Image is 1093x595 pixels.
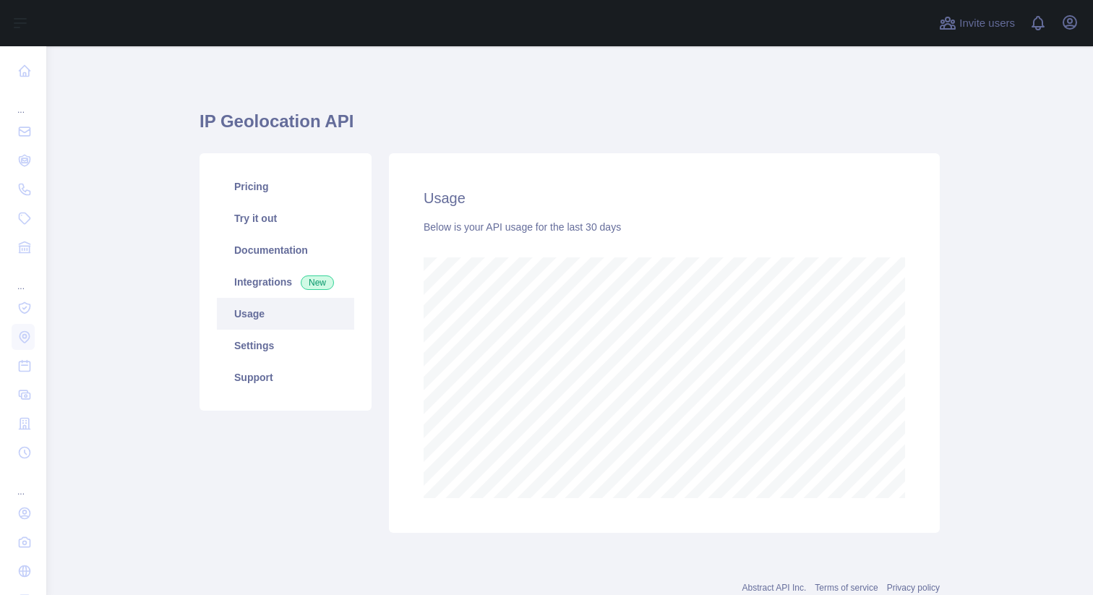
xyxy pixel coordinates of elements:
[301,275,334,290] span: New
[12,468,35,497] div: ...
[887,583,940,593] a: Privacy policy
[217,298,354,330] a: Usage
[424,220,905,234] div: Below is your API usage for the last 30 days
[217,202,354,234] a: Try it out
[217,171,354,202] a: Pricing
[959,15,1015,32] span: Invite users
[936,12,1018,35] button: Invite users
[217,361,354,393] a: Support
[742,583,807,593] a: Abstract API Inc.
[12,263,35,292] div: ...
[12,87,35,116] div: ...
[217,234,354,266] a: Documentation
[217,266,354,298] a: Integrations New
[424,188,905,208] h2: Usage
[815,583,878,593] a: Terms of service
[217,330,354,361] a: Settings
[200,110,940,145] h1: IP Geolocation API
